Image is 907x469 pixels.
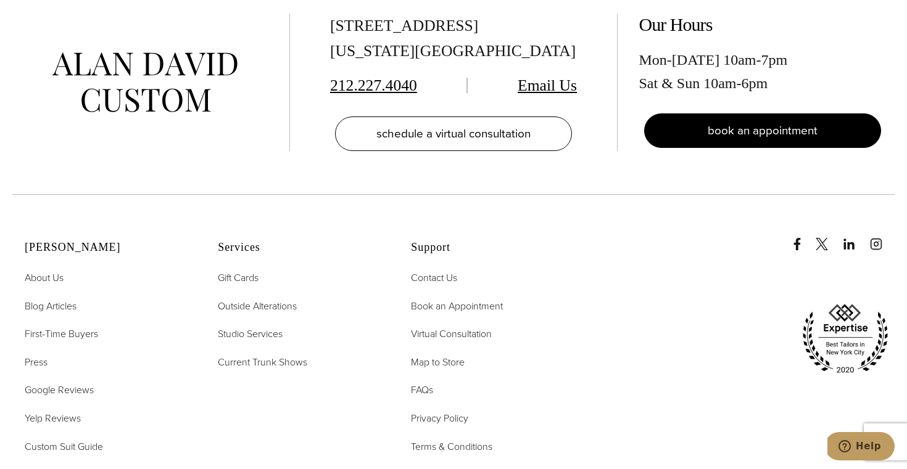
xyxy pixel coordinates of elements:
a: Outside Alterations [218,298,297,314]
span: Privacy Policy [411,411,468,425]
a: About Us [25,270,64,286]
a: Studio Services [218,326,283,342]
a: Press [25,354,48,370]
a: Yelp Reviews [25,410,81,426]
a: Facebook [791,226,813,250]
span: Outside Alterations [218,299,297,313]
a: FAQs [411,382,433,398]
a: Current Trunk Shows [218,354,307,370]
span: Book an Appointment [411,299,503,313]
a: Privacy Policy [411,410,468,426]
span: FAQs [411,383,433,397]
a: Gift Cards [218,270,259,286]
a: instagram [870,226,895,250]
span: Press [25,355,48,369]
span: Yelp Reviews [25,411,81,425]
a: 212.227.4040 [330,76,417,94]
span: Contact Us [411,271,457,285]
iframe: Opens a widget where you can chat to one of our agents [827,432,895,463]
a: Contact Us [411,270,457,286]
a: Blog Articles [25,298,77,314]
span: Current Trunk Shows [218,355,307,369]
div: Mon-[DATE] 10am-7pm Sat & Sun 10am-6pm [639,48,886,96]
nav: Alan David Footer Nav [25,270,187,454]
span: Blog Articles [25,299,77,313]
span: schedule a virtual consultation [376,124,531,142]
span: Map to Store [411,355,465,369]
span: Google Reviews [25,383,94,397]
h2: [PERSON_NAME] [25,241,187,255]
a: linkedin [843,226,868,250]
span: First-Time Buyers [25,327,98,341]
span: book an appointment [708,121,818,139]
a: x/twitter [816,226,840,250]
span: Gift Cards [218,271,259,285]
h2: Our Hours [639,14,886,36]
div: [STREET_ADDRESS] [US_STATE][GEOGRAPHIC_DATA] [330,14,577,64]
a: Email Us [518,76,577,94]
h2: Services [218,241,380,255]
span: Custom Suit Guide [25,439,103,454]
span: About Us [25,271,64,285]
a: Custom Suit Guide [25,439,103,455]
a: Virtual Consultation [411,326,492,342]
a: Map to Store [411,354,465,370]
a: schedule a virtual consultation [335,116,572,151]
a: First-Time Buyers [25,326,98,342]
nav: Services Footer Nav [218,270,380,370]
a: book an appointment [644,113,881,148]
a: Book an Appointment [411,298,503,314]
img: expertise, best tailors in new york city 2020 [796,300,895,378]
h2: Support [411,241,573,255]
img: alan david custom [52,52,238,112]
span: Studio Services [218,327,283,341]
span: Virtual Consultation [411,327,492,341]
a: Terms & Conditions [411,439,492,455]
span: Terms & Conditions [411,439,492,454]
a: Google Reviews [25,382,94,398]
